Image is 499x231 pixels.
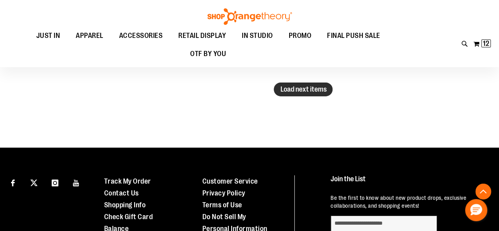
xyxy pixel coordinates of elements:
[178,27,226,45] span: RETAIL DISPLAY
[111,27,171,45] a: ACCESSORIES
[170,27,234,45] a: RETAIL DISPLAY
[206,8,293,25] img: Shop Orangetheory
[68,27,111,45] a: APPAREL
[281,27,320,45] a: PROMO
[182,45,234,63] a: OTF BY YOU
[331,175,485,190] h4: Join the List
[327,27,380,45] span: FINAL PUSH SALE
[28,27,68,45] a: JUST IN
[483,39,489,47] span: 12
[234,27,281,45] a: IN STUDIO
[69,175,83,189] a: Visit our Youtube page
[76,27,103,45] span: APPAREL
[331,194,485,210] p: Be the first to know about new product drops, exclusive collaborations, and shopping events!
[36,27,60,45] span: JUST IN
[48,175,62,189] a: Visit our Instagram page
[274,83,333,96] button: Load next items
[202,201,242,209] a: Terms of Use
[319,27,388,45] a: FINAL PUSH SALE
[30,179,37,186] img: Twitter
[289,27,312,45] span: PROMO
[242,27,273,45] span: IN STUDIO
[104,201,146,209] a: Shopping Info
[6,175,20,189] a: Visit our Facebook page
[104,189,139,197] a: Contact Us
[465,199,487,221] button: Hello, have a question? Let’s chat.
[190,45,226,63] span: OTF BY YOU
[280,85,326,93] span: Load next items
[202,177,258,185] a: Customer Service
[119,27,163,45] span: ACCESSORIES
[202,189,245,197] a: Privacy Policy
[27,175,41,189] a: Visit our X page
[475,184,491,199] button: Back To Top
[104,177,151,185] a: Track My Order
